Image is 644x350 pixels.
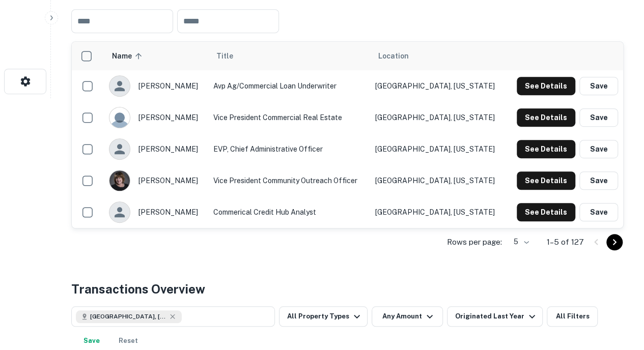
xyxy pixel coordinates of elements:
td: [GEOGRAPHIC_DATA], [US_STATE] [370,196,507,228]
span: [GEOGRAPHIC_DATA], [GEOGRAPHIC_DATA], [GEOGRAPHIC_DATA] [90,312,166,321]
span: Location [378,50,409,62]
div: [PERSON_NAME] [109,201,203,223]
th: Location [370,42,507,70]
button: See Details [517,171,575,190]
td: [GEOGRAPHIC_DATA], [US_STATE] [370,165,507,196]
button: See Details [517,108,575,127]
button: All Filters [547,306,598,327]
button: Any Amount [372,306,443,327]
button: Save [579,203,618,221]
div: [PERSON_NAME] [109,138,203,160]
td: Commerical Credit Hub Analyst [208,196,370,228]
button: Save [579,77,618,95]
span: Name [112,50,145,62]
h4: Transactions Overview [71,280,205,298]
iframe: Chat Widget [593,269,644,317]
span: Title [216,50,246,62]
th: Title [208,42,370,70]
div: [PERSON_NAME] [109,75,203,97]
img: 9c8pery4andzj6ohjkjp54ma2 [109,107,130,128]
p: 1–5 of 127 [547,236,584,248]
td: [GEOGRAPHIC_DATA], [US_STATE] [370,102,507,133]
th: Name [104,42,208,70]
button: [GEOGRAPHIC_DATA], [GEOGRAPHIC_DATA], [GEOGRAPHIC_DATA] [71,306,275,327]
button: All Property Types [279,306,368,327]
td: [GEOGRAPHIC_DATA], [US_STATE] [370,70,507,102]
button: See Details [517,77,575,95]
div: [PERSON_NAME] [109,170,203,191]
button: Go to next page [606,234,623,250]
button: See Details [517,203,575,221]
div: 5 [506,235,530,249]
td: [GEOGRAPHIC_DATA], [US_STATE] [370,133,507,165]
button: Originated Last Year [447,306,543,327]
td: EVP, Chief Administrative Officer [208,133,370,165]
div: scrollable content [72,42,623,228]
img: 1517737203494 [109,170,130,191]
p: Rows per page: [447,236,502,248]
button: Save [579,108,618,127]
td: Avp Ag/Commercial Loan Underwriter [208,70,370,102]
button: Save [579,171,618,190]
button: Save [579,140,618,158]
div: Originated Last Year [455,310,538,323]
td: Vice President Community Outreach Officer [208,165,370,196]
td: Vice President Commercial Real Estate [208,102,370,133]
button: See Details [517,140,575,158]
div: [PERSON_NAME] [109,107,203,128]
